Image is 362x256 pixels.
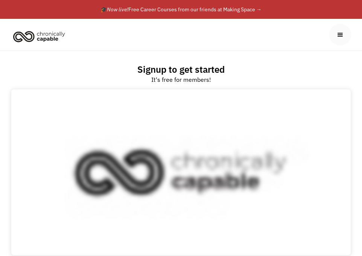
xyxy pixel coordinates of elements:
[137,64,225,75] h2: Signup to get started
[107,6,128,13] em: Now live!
[11,28,71,44] a: home
[151,75,211,84] div: It's free for members!
[329,24,351,46] div: menu
[100,5,262,14] div: 🎓 Free Career Courses from our friends at Making Space →
[11,28,67,44] img: Chronically Capable logo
